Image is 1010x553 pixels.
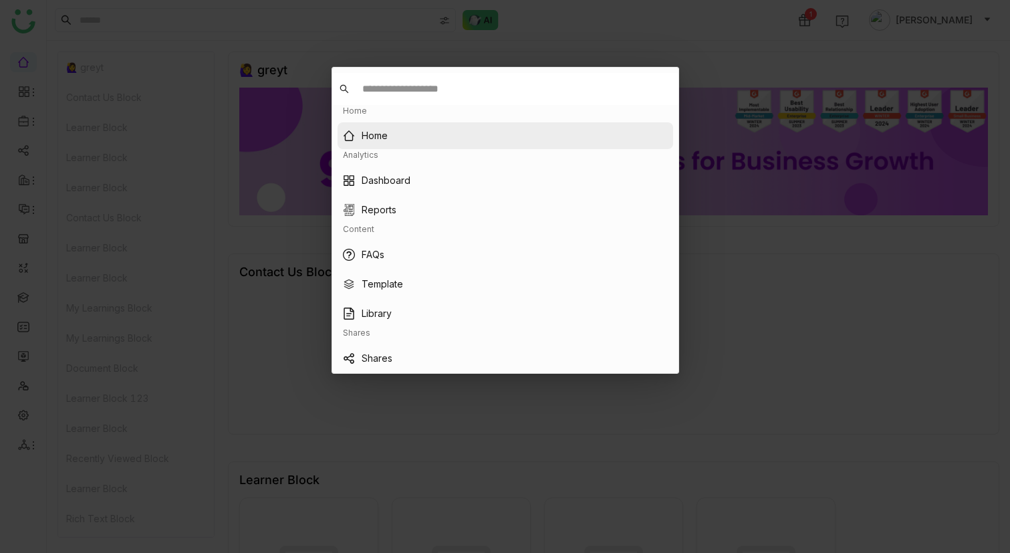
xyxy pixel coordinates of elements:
[362,128,388,143] a: Home
[362,277,403,292] a: Template
[362,247,384,262] a: FAQs
[343,327,370,340] div: Shares
[343,149,378,162] div: Analytics
[362,351,392,366] a: Shares
[343,105,367,118] div: Home
[643,67,679,103] button: Close
[362,306,392,321] a: Library
[343,223,374,236] div: Content
[362,173,410,188] a: Dashboard
[362,203,396,217] a: Reports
